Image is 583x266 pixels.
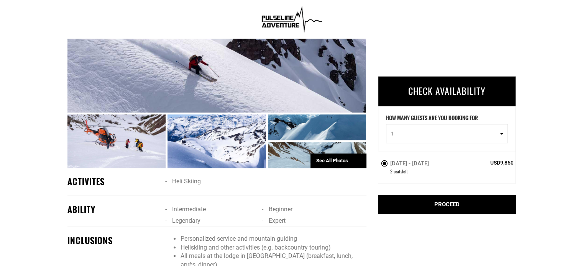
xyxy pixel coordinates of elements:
[381,159,431,168] label: [DATE] - [DATE]
[394,168,408,175] span: seat left
[401,168,402,175] span: s
[386,114,478,124] label: HOW MANY GUESTS ARE YOU BOOKING FOR
[172,217,200,224] span: Legendary
[268,217,285,224] span: Expert
[358,158,363,163] span: →
[258,4,325,34] img: 1638909355.png
[268,206,292,213] span: Beginner
[180,243,366,252] li: Heliskiing and other activities (e.g. backcountry touring)
[390,168,392,175] span: 2
[386,124,508,144] button: 1
[408,84,486,98] span: CHECK AVAILABILITY
[67,176,159,188] div: ACTIVITES
[378,195,516,214] div: PROCEED
[458,159,514,167] span: USD9,850
[67,204,159,215] div: ABILITY
[310,153,366,168] div: See All Photos
[180,235,366,243] li: Personalized service and mountain guiding
[67,235,159,246] div: INCLUSIONS
[172,206,205,213] span: Intermediate
[391,130,498,138] span: 1
[172,178,200,185] span: Heli Skiing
